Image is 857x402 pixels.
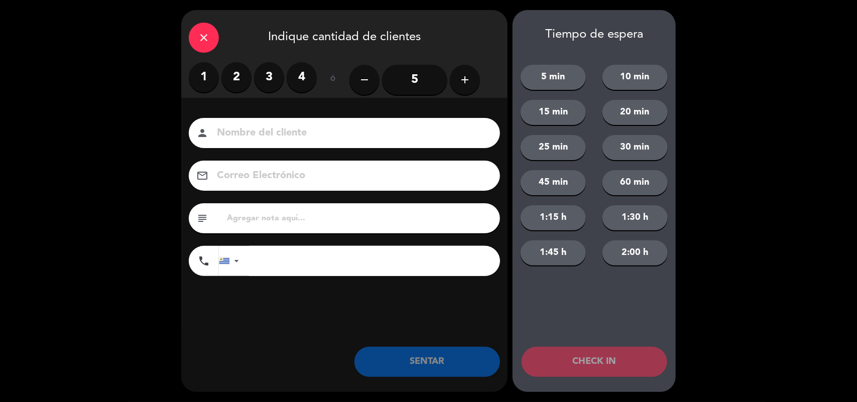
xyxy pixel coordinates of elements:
button: 2:00 h [602,240,668,265]
button: add [450,65,480,95]
button: 45 min [521,170,586,195]
button: 60 min [602,170,668,195]
i: close [198,32,210,44]
i: phone [198,255,210,267]
i: remove [358,74,371,86]
label: 2 [221,62,252,92]
i: add [459,74,471,86]
div: Indique cantidad de clientes [181,10,508,62]
button: 15 min [521,100,586,125]
i: subject [196,212,208,224]
div: Tiempo de espera [513,28,676,42]
input: Agregar nota aquí... [226,211,493,225]
button: 1:30 h [602,205,668,230]
button: 1:15 h [521,205,586,230]
input: Correo Electrónico [216,167,487,185]
div: ó [317,62,349,97]
button: 1:45 h [521,240,586,265]
button: 25 min [521,135,586,160]
button: SENTAR [354,347,500,377]
button: remove [349,65,380,95]
label: 4 [287,62,317,92]
label: 3 [254,62,284,92]
div: Uruguay: +598 [219,246,242,276]
button: 30 min [602,135,668,160]
i: person [196,127,208,139]
button: CHECK IN [522,347,667,377]
input: Nombre del cliente [216,124,487,142]
button: 20 min [602,100,668,125]
label: 1 [189,62,219,92]
button: 10 min [602,65,668,90]
button: 5 min [521,65,586,90]
i: email [196,170,208,182]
